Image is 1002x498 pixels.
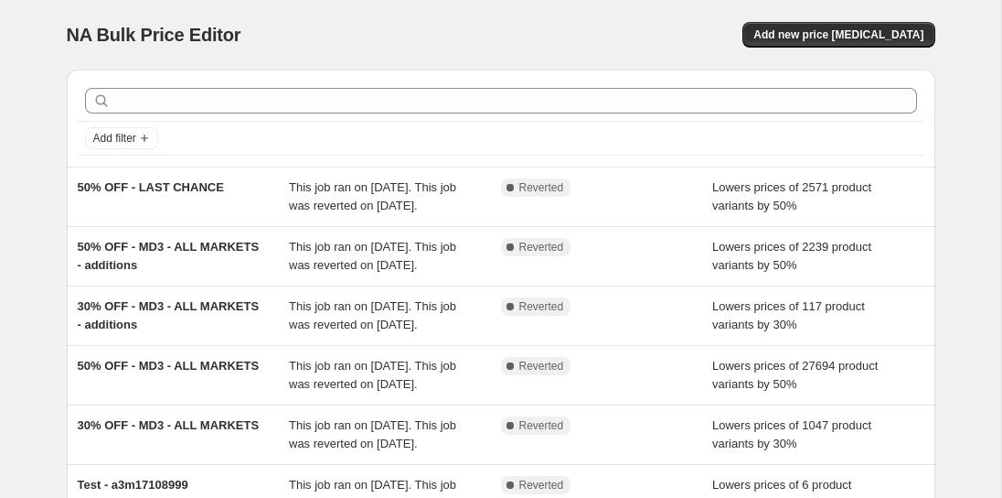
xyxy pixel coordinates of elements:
span: 30% OFF - MD3 - ALL MARKETS - additions [78,299,260,331]
span: Reverted [519,478,564,493]
span: This job ran on [DATE]. This job was reverted on [DATE]. [289,359,456,391]
button: Add new price [MEDICAL_DATA] [742,22,934,48]
span: Lowers prices of 27694 product variants by 50% [712,359,878,391]
span: Reverted [519,359,564,373]
span: This job ran on [DATE]. This job was reverted on [DATE]. [289,240,456,272]
button: Add filter [85,127,158,149]
span: Lowers prices of 117 product variants by 30% [712,299,865,331]
span: Add filter [93,131,136,146]
span: This job ran on [DATE]. This job was reverted on [DATE]. [289,180,456,212]
span: This job ran on [DATE]. This job was reverted on [DATE]. [289,299,456,331]
span: Lowers prices of 2571 product variants by 50% [712,180,871,212]
span: This job ran on [DATE]. This job was reverted on [DATE]. [289,418,456,450]
span: Add new price [MEDICAL_DATA] [753,27,923,42]
span: 30% OFF - MD3 - ALL MARKETS [78,418,260,432]
span: 50% OFF - MD3 - ALL MARKETS - additions [78,240,260,272]
span: Reverted [519,299,564,314]
span: Lowers prices of 2239 product variants by 50% [712,240,871,272]
span: Reverted [519,418,564,433]
span: Reverted [519,180,564,195]
span: 50% OFF - LAST CHANCE [78,180,224,194]
span: Reverted [519,240,564,254]
span: Lowers prices of 1047 product variants by 30% [712,418,871,450]
span: Test - a3m17108999 [78,478,188,492]
span: NA Bulk Price Editor [67,25,241,45]
span: 50% OFF - MD3 - ALL MARKETS [78,359,260,373]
